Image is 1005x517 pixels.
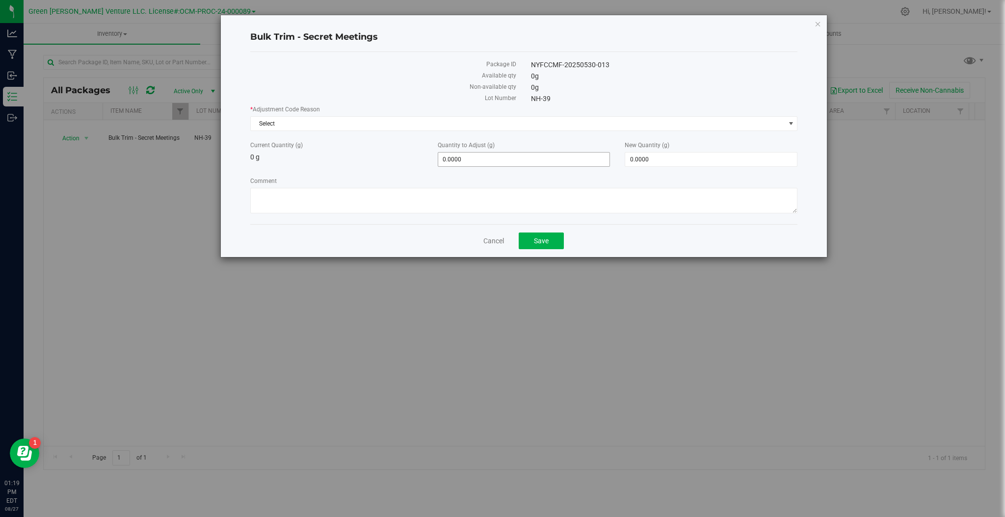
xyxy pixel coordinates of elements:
[625,141,797,150] label: New Quantity (g)
[483,236,504,246] a: Cancel
[531,72,539,80] span: 0
[250,141,423,150] label: Current Quantity (g)
[250,94,517,103] label: Lot Number
[250,177,798,185] label: Comment
[29,437,41,449] iframe: Resource center unread badge
[534,237,549,245] span: Save
[524,60,805,70] div: NYFCCMF-20250530-013
[519,233,564,249] button: Save
[524,94,805,104] div: NH-39
[438,153,610,166] input: 0.0000
[250,105,798,114] label: Adjustment Code Reason
[10,439,39,468] iframe: Resource center
[438,141,610,150] label: Quantity to Adjust (g)
[250,60,517,69] label: Package ID
[625,153,797,166] input: 0.0000
[251,117,785,130] span: Select
[250,31,798,44] h4: Bulk Trim - Secret Meetings
[531,83,539,91] span: 0
[535,72,539,80] span: g
[785,117,797,130] span: select
[250,153,260,161] span: 0 g
[250,71,517,80] label: Available qty
[535,83,539,91] span: g
[250,82,517,91] label: Non-available qty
